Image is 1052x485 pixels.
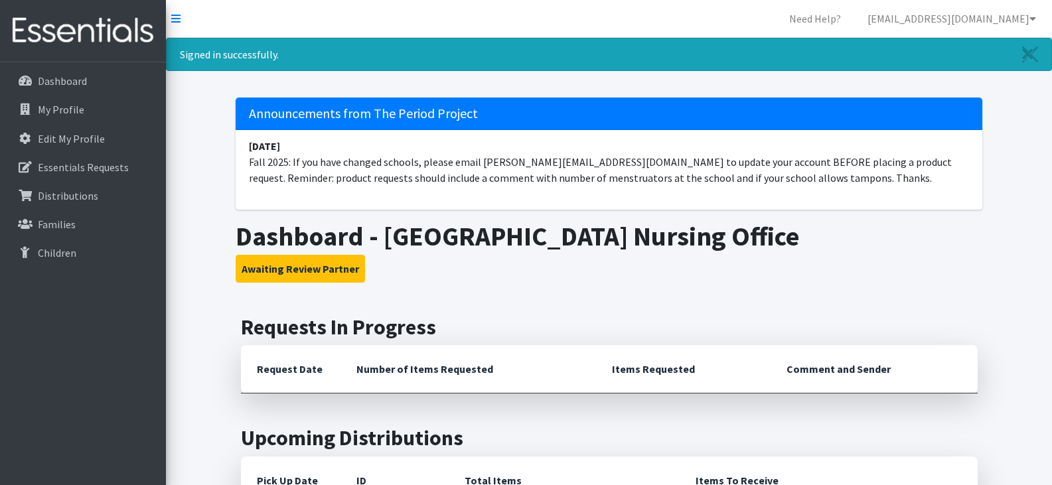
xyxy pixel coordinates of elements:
[38,132,105,145] p: Edit My Profile
[596,345,771,393] th: Items Requested
[5,240,161,266] a: Children
[5,154,161,180] a: Essentials Requests
[38,189,98,202] p: Distributions
[5,125,161,152] a: Edit My Profile
[236,130,982,194] li: Fall 2025: If you have changed schools, please email [PERSON_NAME][EMAIL_ADDRESS][DOMAIN_NAME] to...
[771,345,977,393] th: Comment and Sender
[236,220,982,252] h1: Dashboard - [GEOGRAPHIC_DATA] Nursing Office
[5,182,161,209] a: Distributions
[5,68,161,94] a: Dashboard
[38,218,76,231] p: Families
[340,345,597,393] th: Number of Items Requested
[779,5,852,32] a: Need Help?
[38,74,87,88] p: Dashboard
[166,38,1052,71] div: Signed in successfully.
[236,255,365,283] button: Awaiting Review Partner
[5,211,161,238] a: Families
[5,96,161,123] a: My Profile
[236,98,982,130] h5: Announcements from The Period Project
[1009,38,1051,70] a: Close
[241,345,340,393] th: Request Date
[249,139,280,153] strong: [DATE]
[38,103,84,116] p: My Profile
[5,9,161,53] img: HumanEssentials
[38,161,129,174] p: Essentials Requests
[857,5,1047,32] a: [EMAIL_ADDRESS][DOMAIN_NAME]
[38,246,76,259] p: Children
[241,314,978,340] h2: Requests In Progress
[241,425,978,450] h2: Upcoming Distributions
